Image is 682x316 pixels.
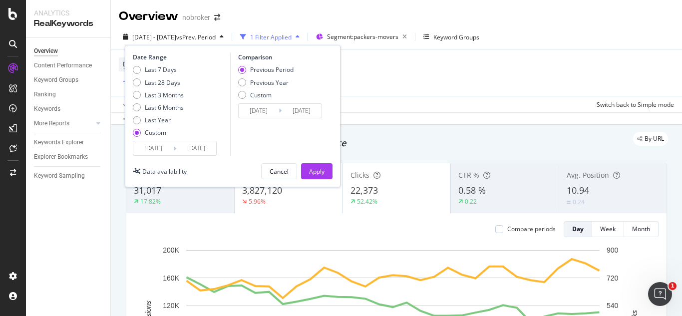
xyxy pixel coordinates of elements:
[133,141,173,155] input: Start Date
[597,100,674,109] div: Switch back to Simple mode
[507,225,556,233] div: Compare periods
[34,104,60,114] div: Keywords
[176,141,216,155] input: End Date
[648,282,672,306] iframe: Intercom live chat
[458,170,479,180] span: CTR %
[465,197,477,206] div: 0.22
[261,163,297,179] button: Cancel
[133,128,184,137] div: Custom
[34,46,103,56] a: Overview
[163,246,179,254] text: 200K
[132,33,176,41] span: [DATE] - [DATE]
[34,137,84,148] div: Keywords Explorer
[133,103,184,112] div: Last 6 Months
[238,91,294,99] div: Custom
[238,78,294,87] div: Previous Year
[239,104,279,118] input: Start Date
[119,29,228,45] button: [DATE] - [DATE]vsPrev. Period
[34,60,92,71] div: Content Performance
[238,65,294,74] div: Previous Period
[176,33,216,41] span: vs Prev. Period
[34,75,78,85] div: Keyword Groups
[645,136,664,142] span: By URL
[624,221,659,237] button: Month
[567,170,609,180] span: Avg. Position
[250,65,294,74] div: Previous Period
[163,274,179,282] text: 160K
[350,170,369,180] span: Clicks
[301,163,333,179] button: Apply
[34,171,103,181] a: Keyword Sampling
[567,201,571,204] img: Equal
[119,8,178,25] div: Overview
[34,75,103,85] a: Keyword Groups
[633,132,668,146] div: legacy label
[119,96,148,112] button: Apply
[592,221,624,237] button: Week
[134,184,161,196] span: 31,017
[145,65,177,74] div: Last 7 Days
[433,33,479,41] div: Keyword Groups
[312,29,411,45] button: Segment:packers-movers
[34,60,103,71] a: Content Performance
[34,104,103,114] a: Keywords
[270,167,289,176] div: Cancel
[34,89,103,100] a: Ranking
[607,302,619,310] text: 540
[327,32,398,41] span: Segment: packers-movers
[458,184,486,196] span: 0.58 %
[34,89,56,100] div: Ranking
[142,167,187,176] div: Data availability
[145,103,184,112] div: Last 6 Months
[572,225,584,233] div: Day
[600,225,616,233] div: Week
[350,184,378,196] span: 22,373
[163,302,179,310] text: 120K
[34,137,103,148] a: Keywords Explorer
[133,53,228,61] div: Date Range
[123,60,142,68] span: Device
[119,76,159,88] button: Add Filter
[238,53,325,61] div: Comparison
[632,225,650,233] div: Month
[607,274,619,282] text: 720
[133,91,184,99] div: Last 3 Months
[145,78,180,87] div: Last 28 Days
[214,14,220,21] div: arrow-right-arrow-left
[250,78,289,87] div: Previous Year
[309,167,325,176] div: Apply
[34,118,69,129] div: More Reports
[182,12,210,22] div: nobroker
[669,282,677,290] span: 1
[145,128,166,137] div: Custom
[34,8,102,18] div: Analytics
[133,65,184,74] div: Last 7 Days
[249,197,266,206] div: 5.96%
[133,116,184,124] div: Last Year
[593,96,674,112] button: Switch back to Simple mode
[140,197,161,206] div: 17.82%
[236,29,304,45] button: 1 Filter Applied
[567,184,589,196] span: 10.94
[419,29,483,45] button: Keyword Groups
[282,104,322,118] input: End Date
[145,116,171,124] div: Last Year
[573,198,585,206] div: 0.24
[564,221,592,237] button: Day
[607,246,619,254] text: 900
[34,46,58,56] div: Overview
[250,33,292,41] div: 1 Filter Applied
[145,91,184,99] div: Last 3 Months
[34,171,85,181] div: Keyword Sampling
[34,18,102,29] div: RealKeywords
[250,91,272,99] div: Custom
[34,118,93,129] a: More Reports
[34,152,103,162] a: Explorer Bookmarks
[34,152,88,162] div: Explorer Bookmarks
[242,184,282,196] span: 3,827,120
[133,78,184,87] div: Last 28 Days
[357,197,377,206] div: 52.42%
